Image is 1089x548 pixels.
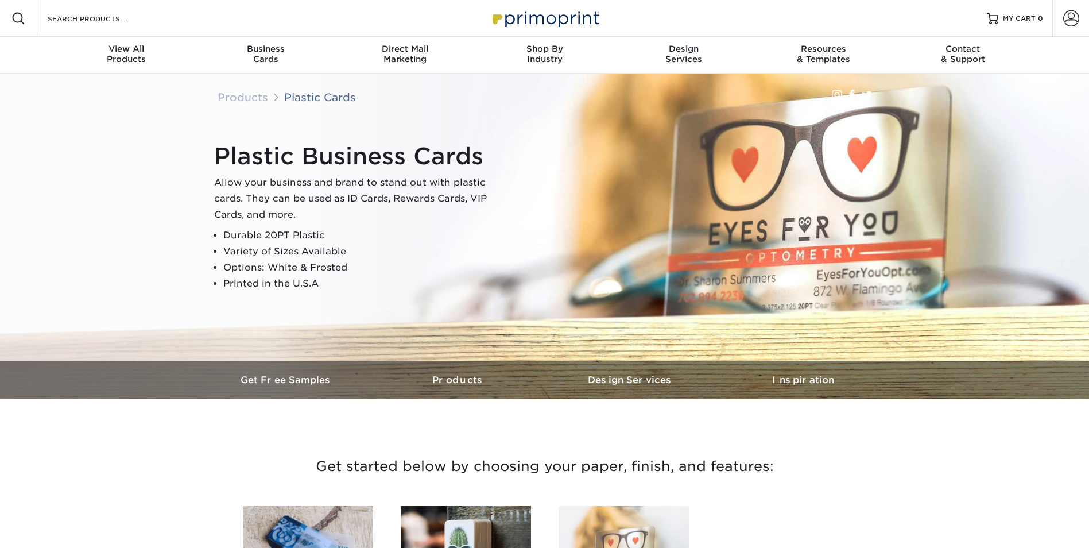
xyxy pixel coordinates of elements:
[223,260,501,276] li: Options: White & Frosted
[475,44,614,64] div: Industry
[1038,14,1043,22] span: 0
[284,91,356,103] a: Plastic Cards
[614,44,754,64] div: Services
[487,6,602,30] img: Primoprint
[196,44,335,64] div: Cards
[754,37,893,74] a: Resources& Templates
[223,244,501,260] li: Variety of Sizes Available
[614,37,754,74] a: DesignServices
[57,37,196,74] a: View AllProducts
[614,44,754,54] span: Design
[335,44,475,54] span: Direct Mail
[545,375,717,385] h3: Design Services
[214,175,501,223] p: Allow your business and brand to stand out with plastic cards. They can be used as ID Cards, Rewa...
[373,375,545,385] h3: Products
[209,441,881,492] h3: Get started below by choosing your paper, finish, and features:
[218,91,268,103] a: Products
[223,276,501,292] li: Printed in the U.S.A
[335,44,475,64] div: Marketing
[200,375,373,385] h3: Get Free Samples
[335,37,475,74] a: Direct MailMarketing
[200,361,373,399] a: Get Free Samples
[754,44,893,54] span: Resources
[893,44,1033,64] div: & Support
[545,361,717,399] a: Design Services
[893,44,1033,54] span: Contact
[196,37,335,74] a: BusinessCards
[717,375,889,385] h3: Inspiration
[223,227,501,244] li: Durable 20PT Plastic
[57,44,196,64] div: Products
[475,44,614,54] span: Shop By
[717,361,889,399] a: Inspiration
[196,44,335,54] span: Business
[214,142,501,170] h1: Plastic Business Cards
[754,44,893,64] div: & Templates
[373,361,545,399] a: Products
[475,37,614,74] a: Shop ByIndustry
[1003,14,1036,24] span: MY CART
[57,44,196,54] span: View All
[893,37,1033,74] a: Contact& Support
[46,11,158,25] input: SEARCH PRODUCTS.....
